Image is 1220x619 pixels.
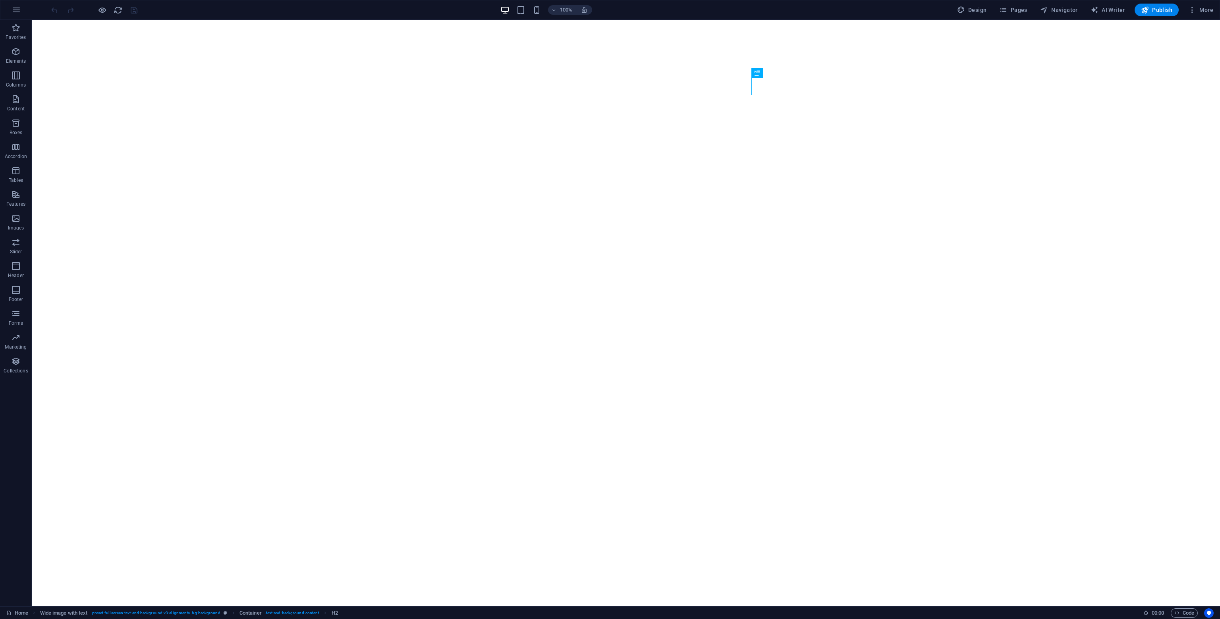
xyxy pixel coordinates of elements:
span: Publish [1141,6,1172,14]
button: More [1185,4,1216,16]
span: Click to select. Double-click to edit [332,608,338,618]
button: Usercentrics [1204,608,1214,618]
button: Pages [996,4,1030,16]
p: Collections [4,368,28,374]
p: Elements [6,58,26,64]
p: Marketing [5,344,27,350]
button: 100% [548,5,576,15]
a: Click to cancel selection. Double-click to open Pages [6,608,28,618]
button: reload [113,5,123,15]
nav: breadcrumb [40,608,338,618]
button: AI Writer [1087,4,1128,16]
p: Footer [9,296,23,303]
i: This element is a customizable preset [224,611,227,615]
span: Design [957,6,987,14]
p: Columns [6,82,26,88]
p: Boxes [10,129,23,136]
i: Reload page [114,6,123,15]
p: Accordion [5,153,27,160]
p: Header [8,272,24,279]
span: AI Writer [1091,6,1125,14]
span: : [1157,610,1158,616]
p: Tables [9,177,23,183]
button: Publish [1135,4,1179,16]
i: On resize automatically adjust zoom level to fit chosen device. [581,6,588,13]
span: Navigator [1040,6,1078,14]
p: Slider [10,249,22,255]
h6: 100% [560,5,573,15]
span: Click to select. Double-click to edit [239,608,262,618]
p: Images [8,225,24,231]
span: Code [1174,608,1194,618]
span: Click to select. Double-click to edit [40,608,88,618]
span: . text-and-background-content [265,608,319,618]
p: Features [6,201,25,207]
p: Content [7,106,25,112]
p: Forms [9,320,23,326]
span: Pages [999,6,1027,14]
button: Design [954,4,990,16]
span: . preset-fullscreen-text-and-background-v3-alignments .bg-background [91,608,220,618]
button: Code [1171,608,1198,618]
button: Click here to leave preview mode and continue editing [97,5,107,15]
button: Navigator [1037,4,1081,16]
span: More [1188,6,1213,14]
h6: Session time [1143,608,1164,618]
p: Favorites [6,34,26,40]
span: 00 00 [1152,608,1164,618]
div: Design (Ctrl+Alt+Y) [954,4,990,16]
